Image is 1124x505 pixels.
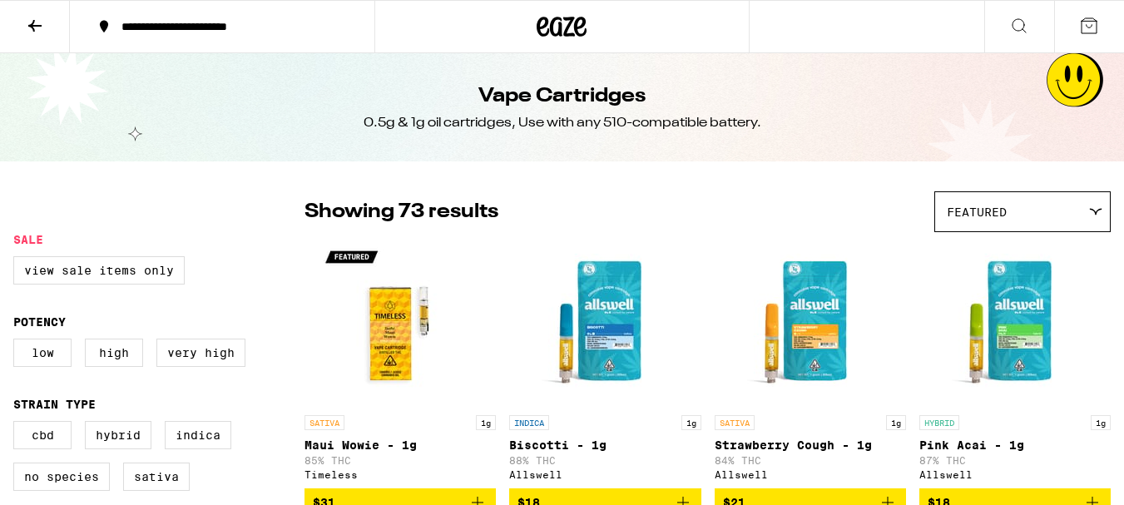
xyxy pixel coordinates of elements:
[509,240,701,488] a: Open page for Biscotti - 1g from Allswell
[13,339,72,367] label: Low
[85,421,151,449] label: Hybrid
[932,240,1098,407] img: Allswell - Pink Acai - 1g
[478,82,646,111] h1: Vape Cartridges
[1091,415,1111,430] p: 1g
[13,421,72,449] label: CBD
[364,114,761,132] div: 0.5g & 1g oil cartridges, Use with any 510-compatible battery.
[13,463,110,491] label: No Species
[522,240,688,407] img: Allswell - Biscotti - 1g
[681,415,701,430] p: 1g
[156,339,245,367] label: Very High
[919,415,959,430] p: HYBRID
[509,455,701,466] p: 88% THC
[13,233,43,246] legend: Sale
[317,240,483,407] img: Timeless - Maui Wowie - 1g
[476,415,496,430] p: 1g
[715,469,906,480] div: Allswell
[13,398,96,411] legend: Strain Type
[305,415,344,430] p: SATIVA
[715,240,906,488] a: Open page for Strawberry Cough - 1g from Allswell
[947,205,1007,219] span: Featured
[715,455,906,466] p: 84% THC
[123,463,190,491] label: Sativa
[715,415,755,430] p: SATIVA
[13,256,185,285] label: View Sale Items Only
[305,240,496,488] a: Open page for Maui Wowie - 1g from Timeless
[305,455,496,466] p: 85% THC
[13,315,66,329] legend: Potency
[919,455,1111,466] p: 87% THC
[919,438,1111,452] p: Pink Acai - 1g
[85,339,143,367] label: High
[919,240,1111,488] a: Open page for Pink Acai - 1g from Allswell
[509,438,701,452] p: Biscotti - 1g
[919,469,1111,480] div: Allswell
[165,421,231,449] label: Indica
[509,469,701,480] div: Allswell
[886,415,906,430] p: 1g
[715,438,906,452] p: Strawberry Cough - 1g
[305,198,498,226] p: Showing 73 results
[305,469,496,480] div: Timeless
[305,438,496,452] p: Maui Wowie - 1g
[509,415,549,430] p: INDICA
[727,240,894,407] img: Allswell - Strawberry Cough - 1g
